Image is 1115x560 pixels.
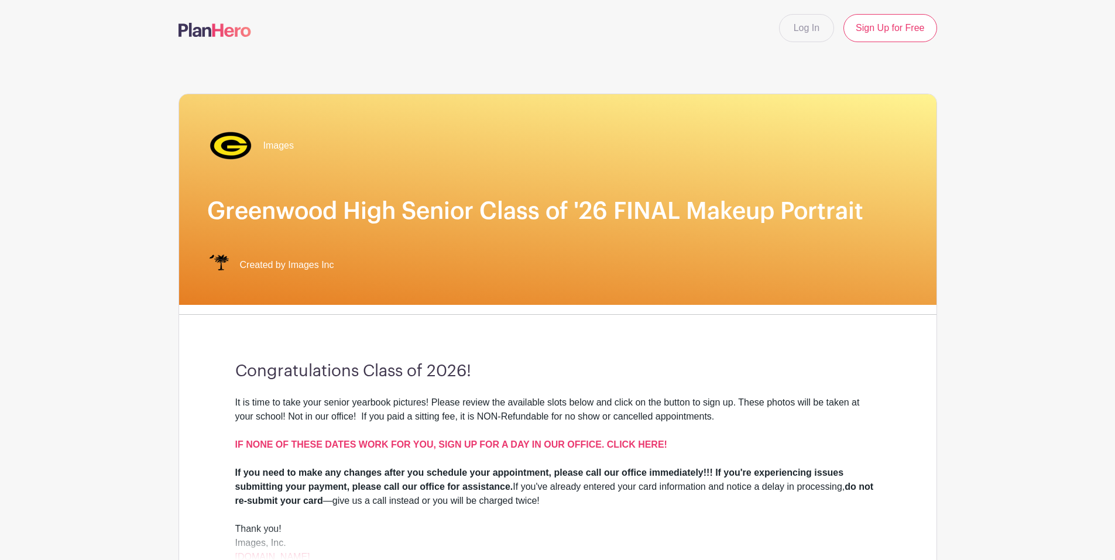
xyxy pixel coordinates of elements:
[235,439,667,449] a: IF NONE OF THESE DATES WORK FOR YOU, SIGN UP FOR A DAY IN OUR OFFICE. CLICK HERE!
[240,258,334,272] span: Created by Images Inc
[207,122,254,169] img: greenwood%20transp.%20(1).png
[179,23,251,37] img: logo-507f7623f17ff9eddc593b1ce0a138ce2505c220e1c5a4e2b4648c50719b7d32.svg
[779,14,834,42] a: Log In
[235,468,844,492] strong: If you need to make any changes after you schedule your appointment, please call our office immed...
[235,396,880,466] div: It is time to take your senior yearbook pictures! Please review the available slots below and cli...
[235,482,874,506] strong: do not re-submit your card
[235,522,880,536] div: Thank you!
[235,362,880,382] h3: Congratulations Class of 2026!
[235,466,880,508] div: If you've already entered your card information and notice a delay in processing, —give us a call...
[843,14,936,42] a: Sign Up for Free
[207,197,908,225] h1: Greenwood High Senior Class of '26 FINAL Makeup Portrait
[263,139,294,153] span: Images
[207,253,231,277] img: IMAGES%20logo%20transparenT%20PNG%20s.png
